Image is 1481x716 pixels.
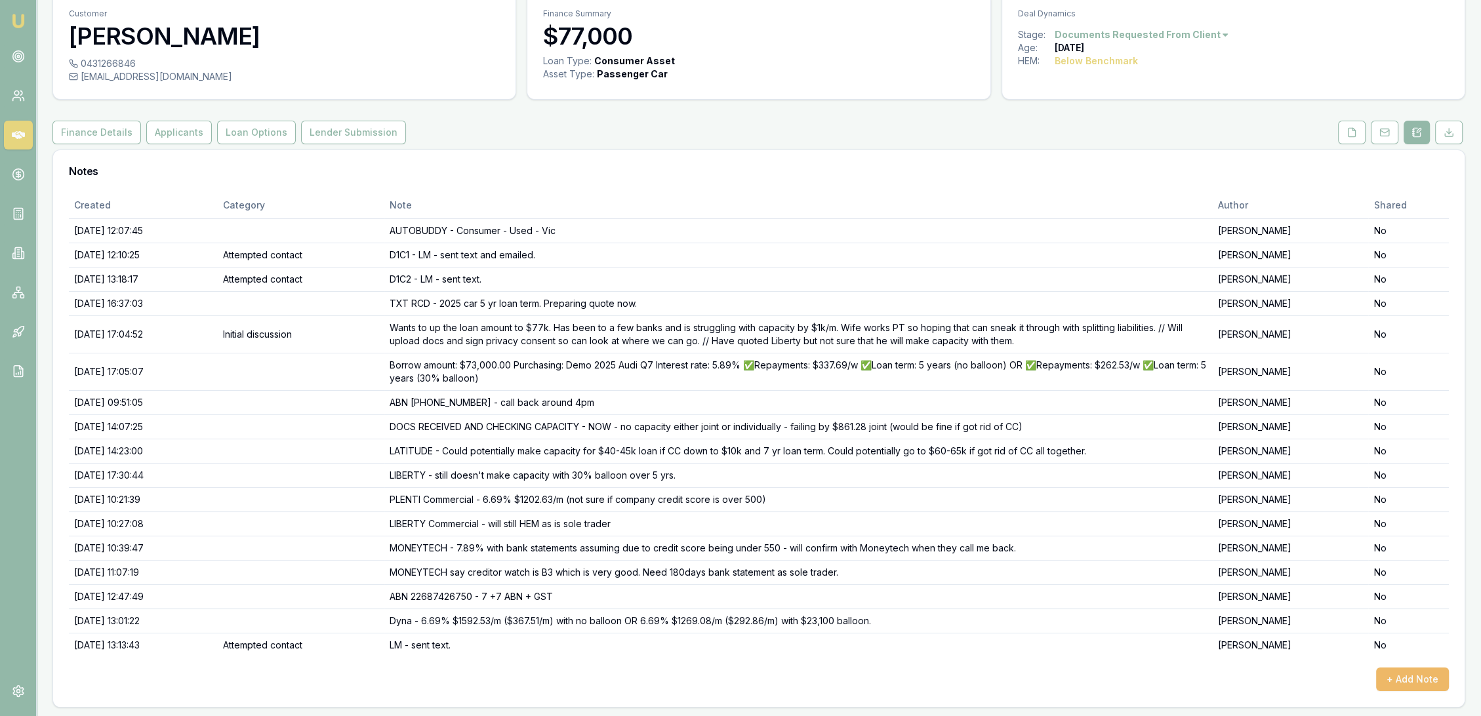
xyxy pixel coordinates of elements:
div: HEM: [1018,54,1055,68]
td: [DATE] 12:10:25 [69,243,218,267]
td: MONEYTECH - 7.89% with bank statements assuming due to credit score being under 550 - will confir... [384,536,1212,560]
button: Applicants [146,121,212,144]
td: No [1368,536,1449,560]
td: Attempted contact [218,633,385,657]
td: No [1368,584,1449,608]
td: No [1368,487,1449,511]
div: 0431266846 [69,57,500,70]
td: [DATE] 17:05:07 [69,353,218,390]
td: No [1368,291,1449,315]
td: Dyna - 6.69% $1592.53/m ($367.51/m) with no balloon OR 6.69% $1269.08/m ($292.86/m) with $23,100 ... [384,608,1212,633]
td: No [1368,315,1449,353]
div: Loan Type: [543,54,592,68]
td: LATITUDE - Could potentially make capacity for $40-45k loan if CC down to $10k and 7 yr loan term... [384,439,1212,463]
td: [PERSON_NAME] [1213,267,1369,291]
button: Loan Options [217,121,296,144]
button: Documents Requested From Client [1055,28,1230,41]
div: Stage: [1018,28,1055,41]
a: Lender Submission [298,121,409,144]
img: emu-icon-u.png [10,13,26,29]
div: Asset Type : [543,68,594,81]
td: LIBERTY Commercial - will still HEM as is sole trader [384,511,1212,536]
th: Created [69,192,218,218]
td: No [1368,390,1449,414]
td: ABN [PHONE_NUMBER] - call back around 4pm [384,390,1212,414]
button: Lender Submission [301,121,406,144]
td: [PERSON_NAME] [1213,291,1369,315]
th: Author [1213,192,1369,218]
a: Applicants [144,121,214,144]
td: [PERSON_NAME] [1213,243,1369,267]
td: No [1368,243,1449,267]
td: [DATE] 14:07:25 [69,414,218,439]
td: [PERSON_NAME] [1213,633,1369,657]
td: [DATE] 10:21:39 [69,487,218,511]
td: No [1368,633,1449,657]
td: DOCS RECEIVED AND CHECKING CAPACITY - NOW - no capacity either joint or individually - failing by... [384,414,1212,439]
div: Age: [1018,41,1055,54]
td: AUTOBUDDY - Consumer - Used - Vic [384,218,1212,243]
p: Customer [69,9,500,19]
td: LM - sent text. [384,633,1212,657]
td: [DATE] 09:51:05 [69,390,218,414]
td: PLENTI Commercial - 6.69% $1202.63/m (not sure if company credit score is over 500) [384,487,1212,511]
td: Attempted contact [218,267,385,291]
td: Borrow amount: $73,000.00 Purchasing: Demo 2025 Audi Q7 Interest rate: 5.89% ✅Repayments: $337.69... [384,353,1212,390]
td: [PERSON_NAME] [1213,463,1369,487]
p: Finance Summary [543,9,974,19]
td: [DATE] 13:01:22 [69,608,218,633]
td: [PERSON_NAME] [1213,353,1369,390]
h3: Notes [69,166,1449,176]
td: [DATE] 17:30:44 [69,463,218,487]
div: [DATE] [1055,41,1084,54]
td: [DATE] 10:27:08 [69,511,218,536]
td: [DATE] 17:04:52 [69,315,218,353]
td: [PERSON_NAME] [1213,536,1369,560]
div: Consumer Asset [594,54,675,68]
td: No [1368,439,1449,463]
td: No [1368,267,1449,291]
td: [PERSON_NAME] [1213,608,1369,633]
td: TXT RCD - 2025 car 5 yr loan term. Preparing quote now. [384,291,1212,315]
td: [DATE] 13:18:17 [69,267,218,291]
td: D1C1 - LM - sent text and emailed. [384,243,1212,267]
th: Note [384,192,1212,218]
td: LIBERTY - still doesn't make capacity with 30% balloon over 5 yrs. [384,463,1212,487]
div: [EMAIL_ADDRESS][DOMAIN_NAME] [69,70,500,83]
td: No [1368,560,1449,584]
p: Deal Dynamics [1018,9,1449,19]
td: [DATE] 13:13:43 [69,633,218,657]
a: Finance Details [52,121,144,144]
td: No [1368,353,1449,390]
td: [PERSON_NAME] [1213,584,1369,608]
td: [DATE] 14:23:00 [69,439,218,463]
td: MONEYTECH say creditor watch is B3 which is very good. Need 180days bank statement as sole trader. [384,560,1212,584]
a: Loan Options [214,121,298,144]
td: [DATE] 12:47:49 [69,584,218,608]
td: ABN 22687426750 - 7 +7 ABN + GST [384,584,1212,608]
td: [DATE] 11:07:19 [69,560,218,584]
td: [PERSON_NAME] [1213,414,1369,439]
div: Passenger Car [597,68,668,81]
td: No [1368,414,1449,439]
h3: [PERSON_NAME] [69,23,500,49]
td: No [1368,511,1449,536]
td: [DATE] 12:07:45 [69,218,218,243]
div: Below Benchmark [1055,54,1138,68]
th: Category [218,192,385,218]
th: Shared [1368,192,1449,218]
td: No [1368,218,1449,243]
td: [PERSON_NAME] [1213,390,1369,414]
td: Attempted contact [218,243,385,267]
td: [PERSON_NAME] [1213,315,1369,353]
td: [DATE] 10:39:47 [69,536,218,560]
h3: $77,000 [543,23,974,49]
td: [PERSON_NAME] [1213,218,1369,243]
td: No [1368,608,1449,633]
td: [PERSON_NAME] [1213,560,1369,584]
td: No [1368,463,1449,487]
td: [PERSON_NAME] [1213,439,1369,463]
td: D1C2 - LM - sent text. [384,267,1212,291]
td: Initial discussion [218,315,385,353]
td: [PERSON_NAME] [1213,511,1369,536]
